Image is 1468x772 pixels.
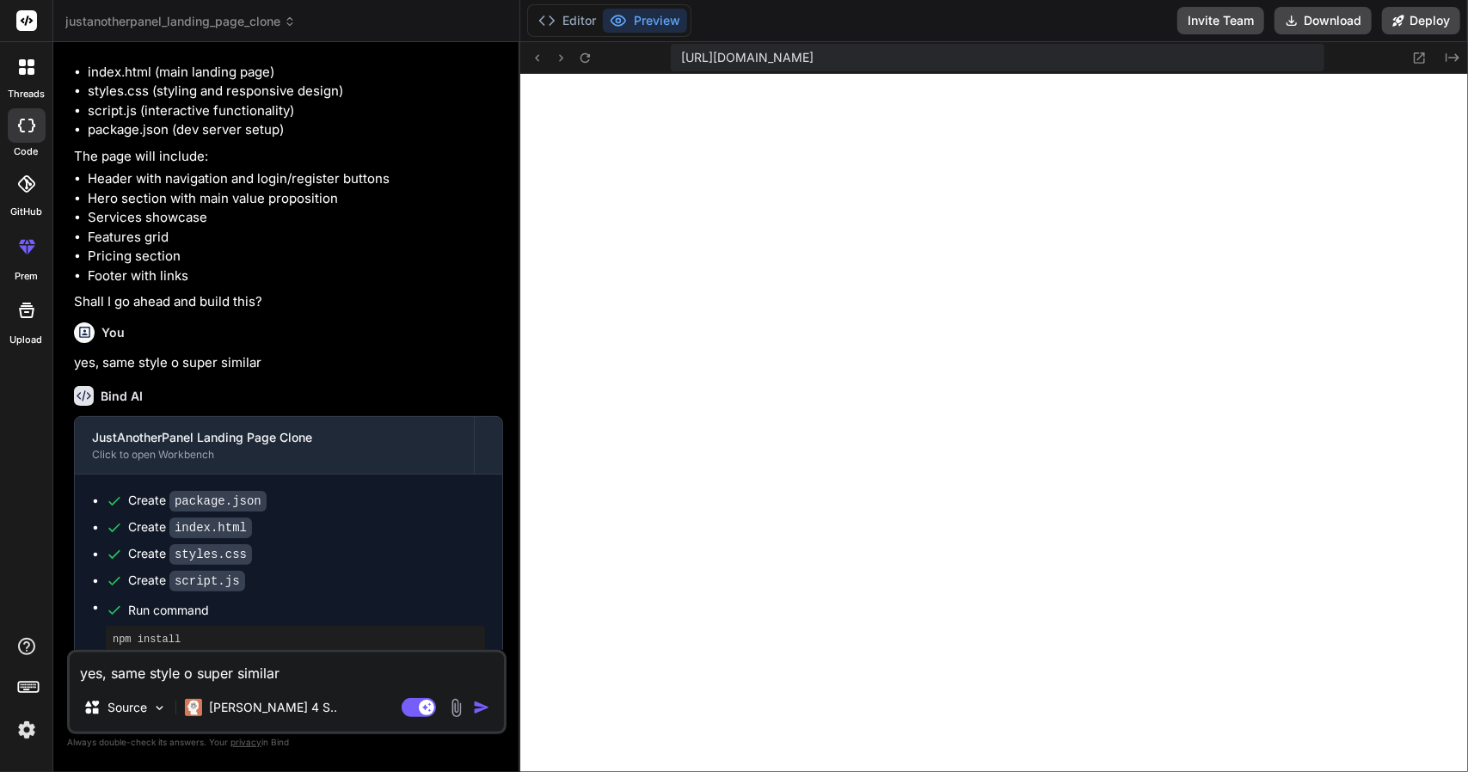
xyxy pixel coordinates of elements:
[88,189,503,209] li: Hero section with main value proposition
[128,572,245,590] div: Create
[88,247,503,267] li: Pricing section
[128,518,252,536] div: Create
[101,324,125,341] h6: You
[92,429,457,446] div: JustAnotherPanel Landing Page Clone
[74,292,503,312] p: Shall I go ahead and build this?
[74,353,503,373] p: yes, same style o super similar
[1177,7,1264,34] button: Invite Team
[10,205,42,219] label: GitHub
[446,698,466,718] img: attachment
[1275,7,1372,34] button: Download
[88,267,503,286] li: Footer with links
[152,701,167,715] img: Pick Models
[169,491,267,512] code: package.json
[67,734,507,751] p: Always double-check its answers. Your in Bind
[88,169,503,189] li: Header with navigation and login/register buttons
[603,9,687,33] button: Preview
[681,49,814,66] span: [URL][DOMAIN_NAME]
[128,492,267,510] div: Create
[88,228,503,248] li: Features grid
[15,144,39,159] label: code
[92,448,457,462] div: Click to open Workbench
[107,699,147,716] p: Source
[12,715,41,744] img: settings
[169,571,245,591] code: script.js
[169,544,252,565] code: styles.css
[1382,7,1460,34] button: Deploy
[8,87,45,101] label: threads
[230,737,261,747] span: privacy
[88,63,503,83] li: index.html (main landing page)
[185,699,202,716] img: Claude 4 Sonnet
[209,699,337,716] p: [PERSON_NAME] 4 S..
[88,208,503,228] li: Services showcase
[101,388,143,405] h6: Bind AI
[169,518,252,538] code: index.html
[15,269,38,284] label: prem
[128,602,485,619] span: Run command
[473,699,490,716] img: icon
[531,9,603,33] button: Editor
[113,633,478,646] pre: npm install
[88,82,503,101] li: styles.css (styling and responsive design)
[520,74,1468,772] iframe: Preview
[75,417,474,474] button: JustAnotherPanel Landing Page CloneClick to open Workbench
[88,120,503,140] li: package.json (dev server setup)
[65,13,296,30] span: justanotherpanel_landing_page_clone
[88,101,503,121] li: script.js (interactive functionality)
[74,147,503,167] p: The page will include:
[10,333,43,347] label: Upload
[128,545,252,563] div: Create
